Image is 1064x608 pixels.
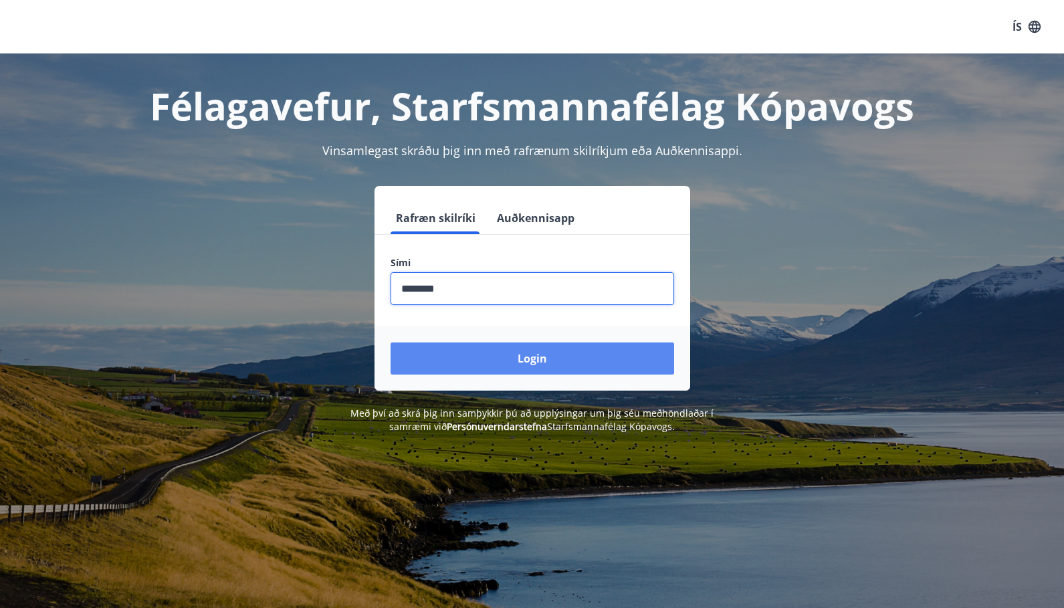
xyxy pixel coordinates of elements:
button: Login [391,342,674,375]
h1: Félagavefur, Starfsmannafélag Kópavogs [67,80,998,131]
label: Sími [391,256,674,270]
span: Vinsamlegast skráðu þig inn með rafrænum skilríkjum eða Auðkennisappi. [322,142,742,159]
button: ÍS [1005,15,1048,39]
span: Með því að skrá þig inn samþykkir þú að upplýsingar um þig séu meðhöndlaðar í samræmi við Starfsm... [350,407,714,433]
a: Persónuverndarstefna [447,420,547,433]
button: Auðkennisapp [492,202,580,234]
button: Rafræn skilríki [391,202,481,234]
